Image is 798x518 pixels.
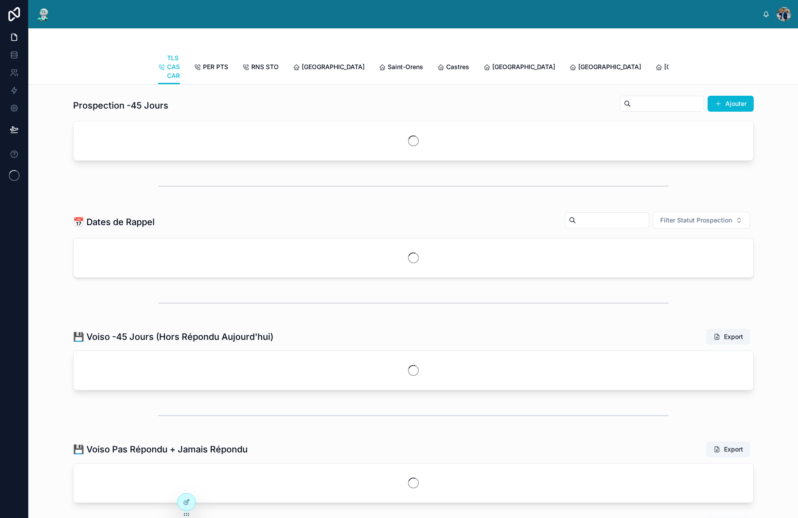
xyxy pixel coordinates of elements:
span: [GEOGRAPHIC_DATA] [492,62,555,71]
span: [GEOGRAPHIC_DATA] [302,62,365,71]
h1: 💾 Voiso Pas Répondu + Jamais Répondu [73,443,248,456]
a: Saint-Orens [379,59,423,77]
button: Select Button [653,212,750,229]
a: TLS CAS CAR [158,50,180,85]
a: Castres [437,59,469,77]
span: Filter Statut Prospection [660,216,732,225]
button: Export [706,441,750,457]
span: TLS CAS CAR [167,54,180,80]
span: [GEOGRAPHIC_DATA] [664,62,727,71]
span: [GEOGRAPHIC_DATA] [578,62,641,71]
span: PER PTS [203,62,228,71]
a: [GEOGRAPHIC_DATA] [293,59,365,77]
span: Castres [446,62,469,71]
a: PER PTS [194,59,228,77]
button: Export [706,329,750,345]
a: [GEOGRAPHIC_DATA] [569,59,641,77]
h1: 💾 Voiso -45 Jours (Hors Répondu Aujourd'hui) [73,331,273,343]
span: RNS STO [251,62,279,71]
img: App logo [35,7,51,21]
div: scrollable content [58,12,763,16]
h1: Prospection -45 Jours [73,99,168,112]
span: Saint-Orens [388,62,423,71]
a: RNS STO [242,59,279,77]
a: [GEOGRAPHIC_DATA] [483,59,555,77]
button: Ajouter [708,96,754,112]
a: [GEOGRAPHIC_DATA] [655,59,727,77]
h1: 📅 Dates de Rappel [73,216,155,228]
